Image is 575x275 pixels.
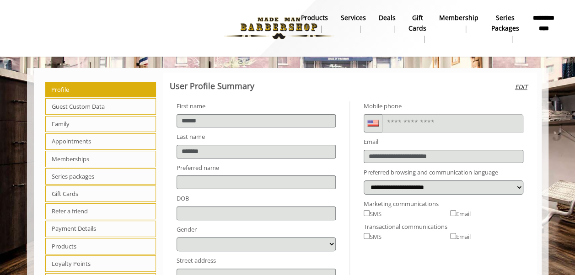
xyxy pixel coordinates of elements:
span: Series packages [45,168,156,185]
span: Guest Custom Data [45,98,156,115]
span: Products [45,238,156,254]
b: Services [341,13,366,23]
span: Family [45,116,156,132]
a: Gift cardsgift cards [402,11,433,45]
span: Loyalty Points [45,255,156,272]
span: Gift Cards [45,185,156,202]
b: Series packages [491,13,519,33]
span: Profile [45,82,156,97]
a: DealsDeals [372,11,402,35]
span: Memberships [45,151,156,167]
b: Deals [379,13,396,23]
b: Membership [439,13,478,23]
a: MembershipMembership [433,11,485,35]
span: Appointments [45,133,156,150]
img: Made Man Barbershop logo [216,3,342,53]
i: Edit [515,82,527,92]
b: products [301,13,328,23]
b: User Profile Summary [170,80,254,91]
a: Productsproducts [295,11,334,35]
span: Payment Details [45,221,156,237]
span: Refer a friend [45,203,156,220]
a: ServicesServices [334,11,372,35]
b: gift cards [408,13,426,33]
button: Edit user profile [512,73,530,101]
a: Series packagesSeries packages [485,11,526,45]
